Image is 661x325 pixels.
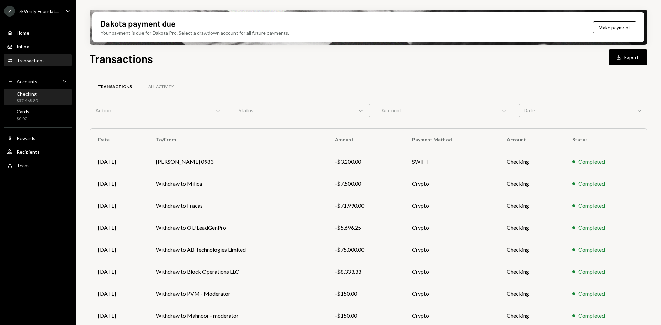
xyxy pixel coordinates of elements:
div: -$150.00 [335,312,396,320]
h1: Transactions [90,52,153,65]
div: All Activity [148,84,174,90]
td: Withdraw to AB Technologies Limited [148,239,327,261]
div: Your payment is due for Dakota Pro. Select a drawdown account for all future payments. [101,29,289,36]
div: [DATE] [98,224,139,232]
td: Withdraw to Block Operations LLC [148,261,327,283]
td: Crypto [404,195,499,217]
td: Crypto [404,217,499,239]
a: Rewards [4,132,72,144]
td: SWIFT [404,151,499,173]
div: Accounts [17,78,38,84]
a: Home [4,26,72,39]
td: Crypto [404,283,499,305]
div: [DATE] [98,180,139,188]
a: Team [4,159,72,172]
th: To/From [148,129,327,151]
div: Recipients [17,149,40,155]
a: Cards$0.00 [4,107,72,123]
td: Checking [499,173,564,195]
div: $57,468.80 [17,98,38,104]
td: [PERSON_NAME] 0983 [148,151,327,173]
div: Cards [17,109,29,115]
div: -$75,000.00 [335,246,396,254]
td: Checking [499,195,564,217]
div: Inbox [17,44,29,50]
div: [DATE] [98,202,139,210]
div: Transactions [17,57,45,63]
div: Dakota payment due [101,18,176,29]
a: Transactions [90,78,140,96]
td: Crypto [404,261,499,283]
a: Accounts [4,75,72,87]
div: Home [17,30,29,36]
div: Z [4,6,15,17]
div: Status [233,104,370,117]
th: Amount [327,129,404,151]
div: -$5,696.25 [335,224,396,232]
div: -$71,990.00 [335,202,396,210]
td: Checking [499,239,564,261]
td: Crypto [404,239,499,261]
div: -$3,200.00 [335,158,396,166]
div: Rewards [17,135,35,141]
td: Checking [499,151,564,173]
td: Withdraw to OU LeadGenPro [148,217,327,239]
th: Account [499,129,564,151]
td: Checking [499,261,564,283]
div: $0.00 [17,116,29,122]
div: Date [519,104,647,117]
a: Recipients [4,145,72,158]
div: Completed [578,158,605,166]
div: [DATE] [98,268,139,276]
td: Checking [499,217,564,239]
div: Action [90,104,227,117]
td: Withdraw to Fracas [148,195,327,217]
div: Completed [578,246,605,254]
div: Completed [578,268,605,276]
a: All Activity [140,78,182,96]
div: [DATE] [98,312,139,320]
th: Status [564,129,647,151]
div: -$150.00 [335,290,396,298]
a: Inbox [4,40,72,53]
td: Withdraw to PVM - Moderator [148,283,327,305]
div: Completed [578,202,605,210]
td: Checking [499,283,564,305]
div: Team [17,163,29,169]
div: -$7,500.00 [335,180,396,188]
div: [DATE] [98,158,139,166]
button: Export [609,49,647,65]
div: Transactions [98,84,132,90]
div: Completed [578,312,605,320]
div: Checking [17,91,38,97]
div: Account [376,104,513,117]
div: Completed [578,180,605,188]
div: zkVerify Foundat... [19,8,59,14]
div: -$8,333.33 [335,268,396,276]
div: Completed [578,290,605,298]
a: Transactions [4,54,72,66]
button: Make payment [593,21,636,33]
div: [DATE] [98,246,139,254]
th: Date [90,129,148,151]
td: Withdraw to Milica [148,173,327,195]
a: Checking$57,468.80 [4,89,72,105]
div: [DATE] [98,290,139,298]
td: Crypto [404,173,499,195]
th: Payment Method [404,129,499,151]
div: Completed [578,224,605,232]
